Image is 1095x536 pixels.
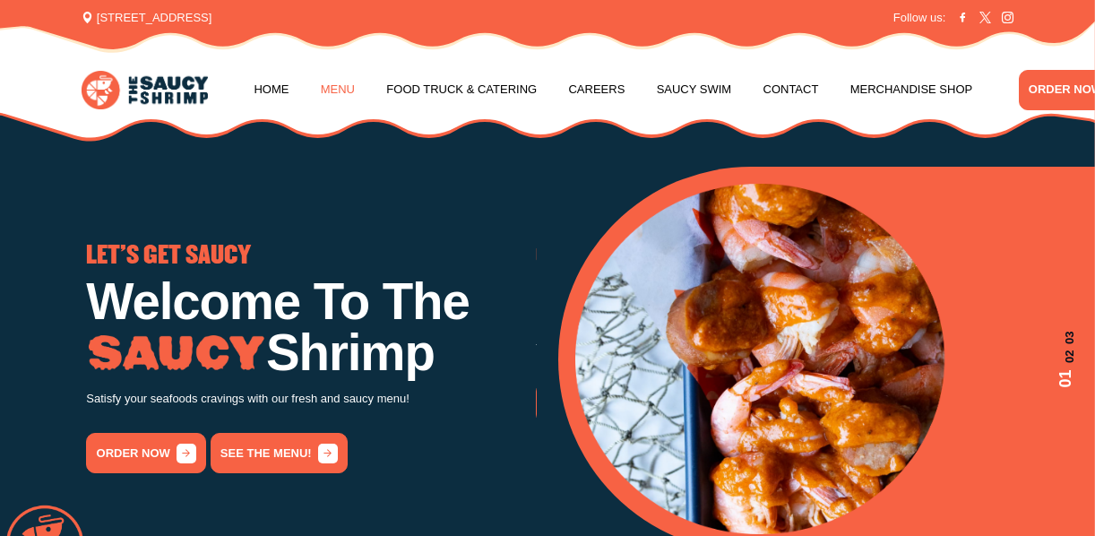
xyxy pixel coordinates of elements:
a: Contact [763,56,819,124]
span: Follow us: [893,9,946,27]
span: 03 [1054,331,1078,343]
a: order now [536,383,656,423]
a: Food Truck & Catering [386,56,537,124]
p: Try our famous Whole Nine Yards sauce! The recipe is our secret! [536,340,986,360]
a: See the menu! [211,433,348,473]
span: 01 [1054,369,1078,387]
a: Careers [568,56,625,124]
a: Saucy Swim [657,56,732,124]
h1: Low Country Boil [536,277,986,327]
img: Banner Image [575,184,944,534]
span: [STREET_ADDRESS] [82,9,212,27]
div: 1 / 3 [575,184,1077,534]
p: Satisfy your seafoods cravings with our fresh and saucy menu! [86,390,536,411]
img: Image [86,335,266,372]
h1: Welcome To The Shrimp [86,277,536,378]
a: Home [254,56,289,124]
div: 2 / 3 [536,245,986,423]
div: 1 / 3 [86,245,536,473]
a: Merchandise Shop [850,56,973,124]
span: 02 [1054,350,1078,363]
img: logo [82,71,208,109]
span: LET'S GET SAUCY [86,245,251,268]
a: Menu [321,56,355,124]
span: GO THE WHOLE NINE YARDS [536,245,798,268]
a: order now [86,433,206,473]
